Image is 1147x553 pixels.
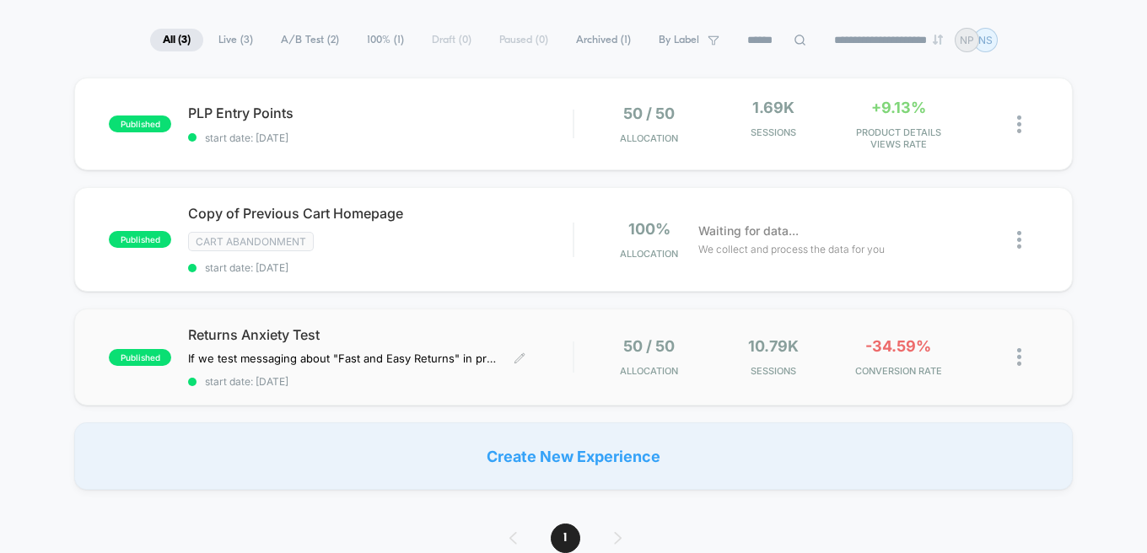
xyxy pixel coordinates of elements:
img: end [933,35,943,45]
span: -34.59% [865,337,931,355]
span: 100% [628,220,670,238]
span: published [109,115,171,132]
span: start date: [DATE] [188,375,573,388]
span: start date: [DATE] [188,132,573,144]
span: All ( 3 ) [150,29,203,51]
img: close [1017,348,1021,366]
span: PRODUCT DETAILS VIEWS RATE [840,126,956,150]
img: close [1017,115,1021,133]
span: PLP Entry Points [188,105,573,121]
span: Sessions [716,365,832,377]
span: +9.13% [871,99,926,116]
span: 50 / 50 [623,105,675,122]
span: Allocation [620,365,678,377]
span: start date: [DATE] [188,261,573,274]
p: NP [960,34,974,46]
span: 50 / 50 [623,337,675,355]
img: close [1017,231,1021,249]
span: We collect and process the data for you [698,241,885,257]
span: 10.79k [748,337,799,355]
span: Waiting for data... [698,222,799,240]
span: Returns Anxiety Test [188,326,573,343]
span: published [109,349,171,366]
span: 1 [551,523,580,553]
span: A/B Test ( 2 ) [268,29,352,51]
span: Live ( 3 ) [206,29,266,51]
span: 1.69k [752,99,794,116]
span: Copy of Previous Cart Homepage [188,205,573,222]
span: Archived ( 1 ) [563,29,644,51]
span: Allocation [620,248,678,260]
span: CONVERSION RATE [840,365,956,377]
p: NS [978,34,993,46]
span: If we test messaging about "Fast and Easy Returns" in proximity to ATC, users will feel reassured... [188,352,501,365]
span: published [109,231,171,248]
span: Cart Abandonment [188,232,314,251]
div: Create New Experience [74,422,1072,490]
span: 100% ( 1 ) [354,29,417,51]
span: Allocation [620,132,678,144]
span: By Label [659,34,699,46]
span: Sessions [716,126,832,138]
